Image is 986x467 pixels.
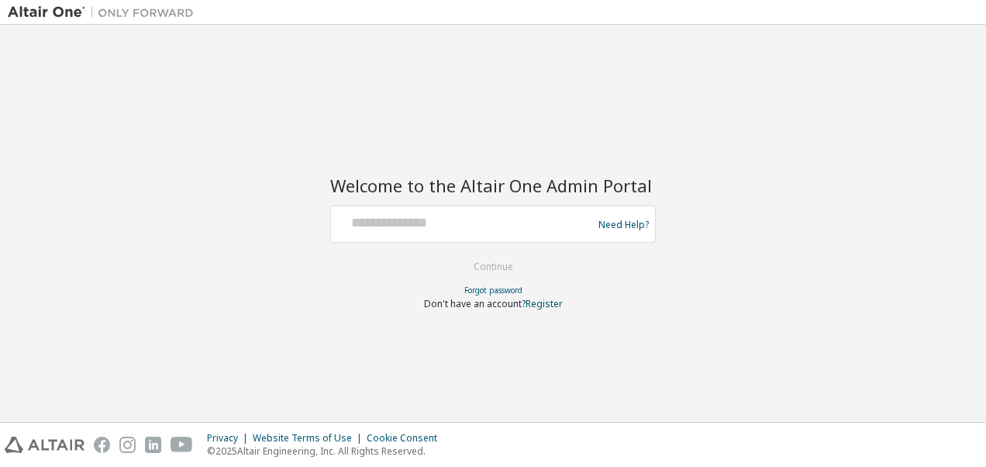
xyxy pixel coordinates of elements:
a: Need Help? [598,224,649,225]
div: Privacy [207,432,253,445]
span: Don't have an account? [424,297,526,310]
img: altair_logo.svg [5,437,84,453]
a: Forgot password [464,285,522,296]
div: Website Terms of Use [253,432,367,445]
a: Register [526,297,563,310]
img: linkedin.svg [145,437,161,453]
div: Cookie Consent [367,432,446,445]
img: youtube.svg [171,437,193,453]
h2: Welcome to the Altair One Admin Portal [330,175,656,196]
p: © 2025 Altair Engineering, Inc. All Rights Reserved. [207,445,446,458]
img: facebook.svg [94,437,110,453]
img: Altair One [8,5,202,20]
img: instagram.svg [119,437,136,453]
